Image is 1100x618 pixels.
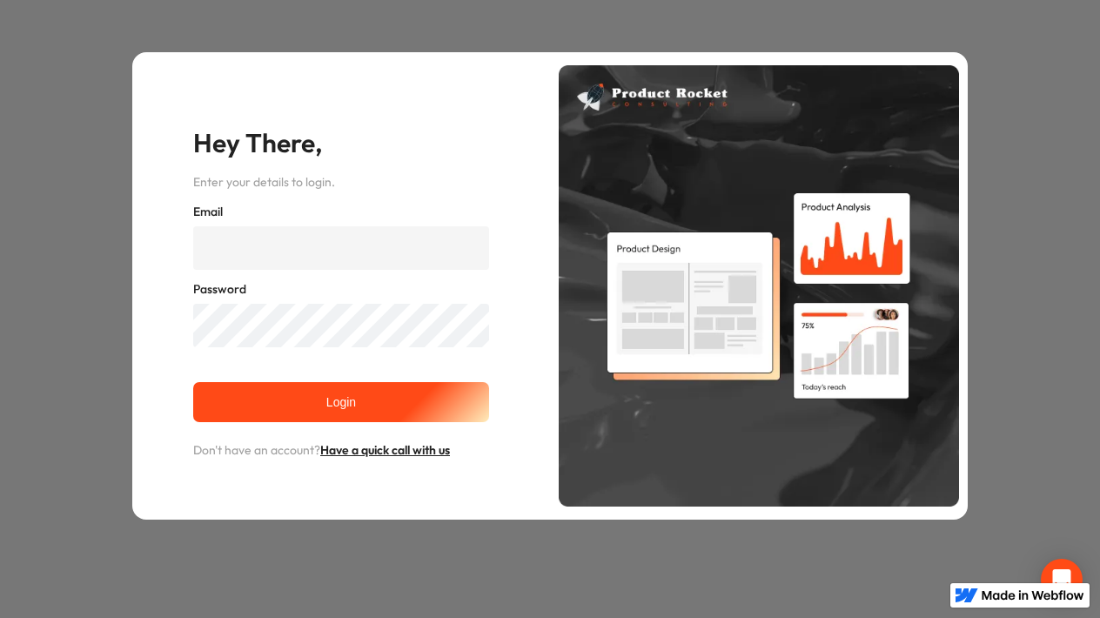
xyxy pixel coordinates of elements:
a: Have a quick call with us [320,442,450,458]
label: Password [193,279,489,299]
img: Product Rocket Consulting pop-up image [559,65,959,507]
h2: Hey There, [193,123,489,164]
div: Open Intercom Messenger [1041,559,1083,601]
span: Don't have an account? [193,441,450,459]
img: Made in Webflow [982,590,1084,601]
label: Email [193,201,489,222]
input: Login [193,382,489,422]
p: Enter your details to login. [193,172,489,192]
